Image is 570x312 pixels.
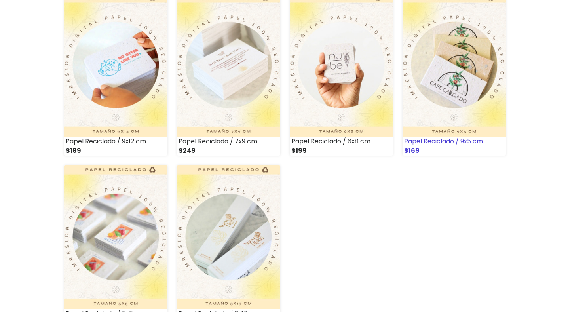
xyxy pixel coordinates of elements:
div: $199 [290,146,393,156]
div: $249 [177,146,280,156]
div: Papel Reciclado / 9x12 cm [64,137,167,146]
img: small_1730349513983.jpeg [177,165,280,308]
div: Papel Reciclado / 6x8 cm [290,137,393,146]
div: $169 [403,146,506,156]
div: $189 [64,146,167,156]
img: small_1730360161735.jpeg [64,165,167,308]
div: Papel Reciclado / 7x9 cm [177,137,280,146]
div: Papel Reciclado / 9x5 cm [403,137,506,146]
